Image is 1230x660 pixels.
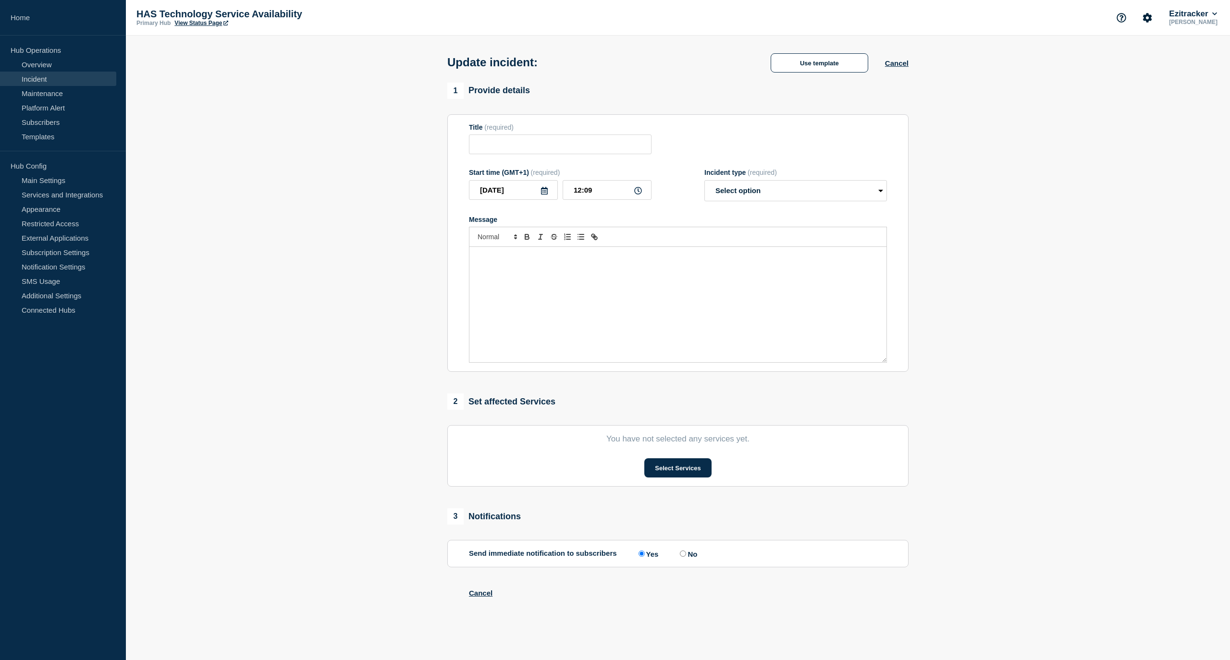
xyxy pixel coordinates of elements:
[473,231,520,243] span: Font size
[1167,9,1219,19] button: Ezitracker
[680,550,686,557] input: No
[136,20,171,26] p: Primary Hub
[1167,19,1219,25] p: [PERSON_NAME]
[447,83,464,99] span: 1
[531,169,560,176] span: (required)
[704,169,887,176] div: Incident type
[520,231,534,243] button: Toggle bold text
[174,20,228,26] a: View Status Page
[447,56,538,69] h1: Update incident:
[469,123,652,131] div: Title
[469,549,887,558] div: Send immediate notification to subscribers
[469,434,887,444] p: You have not selected any services yet.
[469,549,617,558] p: Send immediate notification to subscribers
[447,508,521,525] div: Notifications
[469,589,492,597] button: Cancel
[885,59,909,67] button: Cancel
[748,169,777,176] span: (required)
[534,231,547,243] button: Toggle italic text
[447,393,555,410] div: Set affected Services
[644,458,711,477] button: Select Services
[771,53,868,73] button: Use template
[447,83,530,99] div: Provide details
[447,393,464,410] span: 2
[469,180,558,200] input: YYYY-MM-DD
[639,550,645,557] input: Yes
[574,231,588,243] button: Toggle bulleted list
[136,9,329,20] p: HAS Technology Service Availability
[588,231,601,243] button: Toggle link
[561,231,574,243] button: Toggle ordered list
[469,169,652,176] div: Start time (GMT+1)
[1111,8,1132,28] button: Support
[547,231,561,243] button: Toggle strikethrough text
[469,216,887,223] div: Message
[484,123,514,131] span: (required)
[636,549,659,558] label: Yes
[1137,8,1157,28] button: Account settings
[469,247,886,362] div: Message
[469,134,652,154] input: Title
[447,508,464,525] span: 3
[563,180,652,200] input: HH:MM
[677,549,697,558] label: No
[704,180,887,201] select: Incident type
